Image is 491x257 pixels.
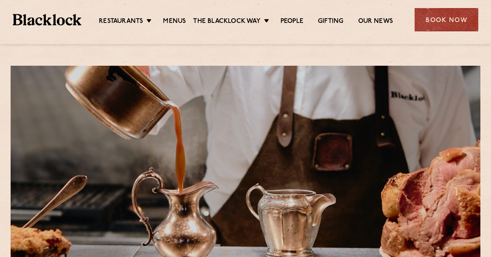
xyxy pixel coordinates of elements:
a: Gifting [318,17,343,27]
a: Menus [163,17,186,27]
img: BL_Textured_Logo-footer-cropped.svg [13,14,81,25]
a: Our News [358,17,393,27]
a: The Blacklock Way [193,17,260,27]
a: People [281,17,303,27]
a: Restaurants [99,17,143,27]
div: Book Now [415,8,478,31]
